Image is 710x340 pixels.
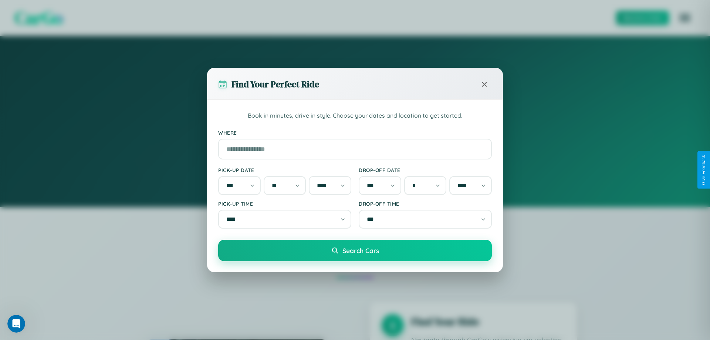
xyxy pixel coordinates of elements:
span: Search Cars [342,246,379,255]
label: Pick-up Time [218,201,351,207]
label: Drop-off Date [359,167,492,173]
p: Book in minutes, drive in style. Choose your dates and location to get started. [218,111,492,121]
label: Drop-off Time [359,201,492,207]
label: Where [218,129,492,136]
label: Pick-up Date [218,167,351,173]
button: Search Cars [218,240,492,261]
h3: Find Your Perfect Ride [231,78,319,90]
